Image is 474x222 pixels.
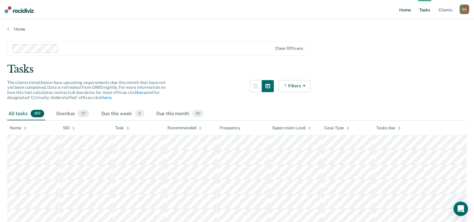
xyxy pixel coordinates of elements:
[100,107,145,121] div: Due this week0
[135,110,144,118] span: 0
[31,110,44,118] span: 207
[155,107,205,121] div: Due this month92
[78,110,89,118] span: 27
[460,4,469,14] div: S O
[167,125,202,130] div: Recommended
[55,107,90,121] div: Overdue27
[7,80,166,100] span: The clients listed below have upcoming requirements due this month that have not yet been complet...
[275,46,303,51] div: Clear officers
[5,6,34,13] img: Recidiviz
[7,63,467,75] div: Tasks
[279,80,310,92] button: Filters
[7,26,467,32] a: Home
[137,90,146,95] a: here
[376,125,401,130] div: Tasks due
[102,95,111,100] a: here
[115,125,129,130] div: Task
[63,125,75,130] div: SID
[7,107,45,121] div: All tasks207
[454,202,468,216] div: Open Intercom Messenger
[460,4,469,14] button: SO
[10,125,26,130] div: Name
[220,125,240,130] div: Frequency
[272,125,311,130] div: Supervision Level
[192,110,204,118] span: 92
[324,125,350,130] div: Case Type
